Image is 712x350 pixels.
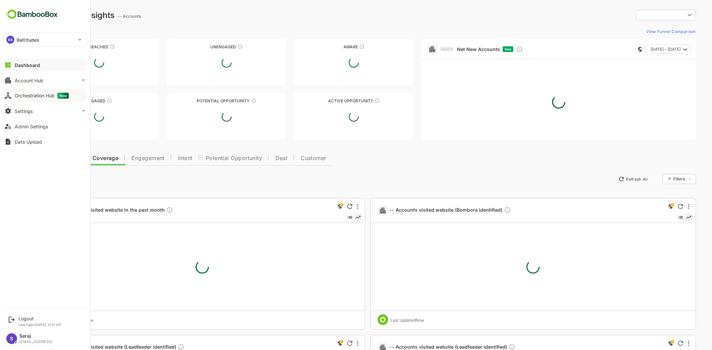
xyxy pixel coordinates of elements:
[16,10,91,20] div: Dashboard Insights
[3,120,87,133] button: Admin Settings
[94,14,120,19] ag: -- Accounts
[18,316,61,321] div: Logout
[214,44,219,49] div: These accounts have not shown enough engagement and need nurturing
[481,207,487,214] div: Description not present
[644,202,652,211] div: This is a global insight. Segment selection is not applicable for this view
[649,173,673,185] div: Filters
[3,104,87,118] button: Settings
[3,89,87,102] button: Orchestration HubNew
[183,156,239,161] span: Potential Opportunity
[15,124,48,129] div: Admin Settings
[16,173,65,185] button: New Insights
[57,93,69,99] span: New
[86,44,92,49] div: These accounts have not been engaged with for a defined time period
[144,44,263,49] div: Unengaged
[351,98,357,103] div: These accounts have open opportunities which might be at any of the Sales Stages
[23,156,95,161] span: Data Quality and Coverage
[15,62,40,68] div: Dashboard
[313,339,321,348] div: This is a global insight. Segment selection is not applicable for this view
[19,333,52,339] div: Seraj
[19,340,52,344] div: [EMAIL_ADDRESS]
[627,45,657,54] span: [DATE] - [DATE]
[493,46,499,53] div: Discover new ICP-fit accounts showing engagement — via intent surges, anonymous website visits, L...
[613,9,673,21] div: ​
[4,33,86,46] div: 9A9altitudes
[3,58,87,72] button: Dashboard
[16,98,136,103] div: Engaged
[3,135,87,148] button: Data Upload
[665,341,666,346] div: More
[155,156,169,161] span: Intent
[3,8,60,21] img: BambooboxFullLogoMark.5f36c76dfaba33ec1ec1367b70bb1252.svg
[15,93,69,99] div: Orchestration Hub
[367,207,490,214] a: -- Accounts visited website (Bombora identified)Description not present
[324,341,329,346] div: Refresh
[650,176,662,181] div: Filters
[16,36,39,43] p: 9altitudes
[3,74,87,87] button: Account Hub
[108,156,141,161] span: Engagement
[35,207,152,214] a: -- Accounts visited website in the past monthDescription not present
[83,98,89,103] div: These accounts are warm, further nurturing would qualify them to MQAs
[35,207,150,214] span: -- Accounts visited website in the past month
[15,108,33,114] div: Settings
[665,204,666,209] div: More
[36,318,70,323] div: Last Updated Now
[143,207,150,214] div: Description not present
[324,204,329,209] div: Refresh
[481,47,488,51] span: New
[592,174,627,184] button: Refresh All
[336,44,341,49] div: These accounts have just entered the buying cycle and need further nurturing
[655,204,660,209] div: Refresh
[271,98,390,103] div: Active Opportunity
[368,318,401,323] div: Last Updated Now
[644,339,652,348] div: This is a global insight. Segment selection is not applicable for this view
[252,156,264,161] span: Deal
[622,45,667,54] button: [DATE] - [DATE]
[6,333,17,344] div: S
[620,26,673,37] button: View Funnel Comparison
[417,46,477,52] a: Net New Accounts
[15,139,42,145] div: Data Upload
[271,44,390,49] div: Aware
[615,47,619,52] div: This card does not support filter and segments
[144,98,263,103] div: Potential Opportunity
[16,44,136,49] div: Unreached
[334,341,335,346] div: More
[228,98,233,103] div: These accounts are MQAs and can be passed on to Inside Sales
[18,323,61,327] p: Last login: [DATE] 21:17 IST
[277,156,303,161] span: Customer
[6,36,14,44] div: 9A
[367,207,487,214] span: -- Accounts visited website (Bombora identified)
[334,204,335,209] div: More
[655,341,660,346] div: Refresh
[15,78,43,83] div: Account Hub
[313,202,321,211] div: This is a global insight. Segment selection is not applicable for this view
